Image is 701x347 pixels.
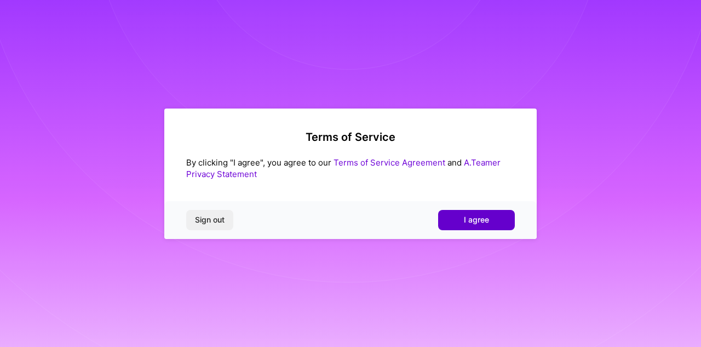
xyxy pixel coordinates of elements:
[186,130,515,144] h2: Terms of Service
[186,210,233,230] button: Sign out
[195,214,225,225] span: Sign out
[186,157,515,180] div: By clicking "I agree", you agree to our and
[464,214,489,225] span: I agree
[334,157,445,168] a: Terms of Service Agreement
[438,210,515,230] button: I agree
